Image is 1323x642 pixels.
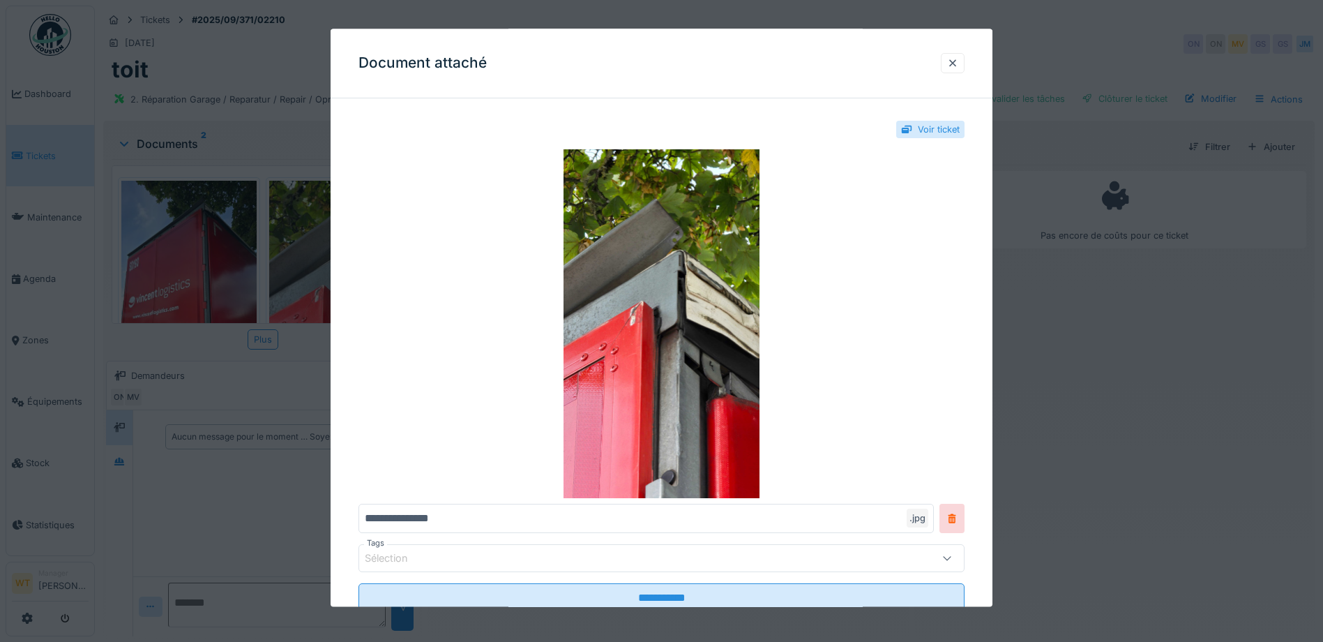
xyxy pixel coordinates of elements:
[358,54,487,72] h3: Document attaché
[907,509,928,528] div: .jpg
[918,123,960,136] div: Voir ticket
[358,150,965,499] img: 27cd2c7c-2253-407b-bdd2-744dea00777a-20250827_134501.jpg
[364,538,387,550] label: Tags
[365,551,428,567] div: Sélection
